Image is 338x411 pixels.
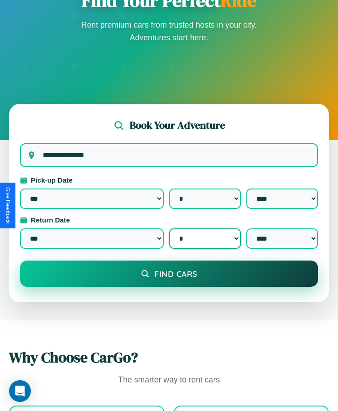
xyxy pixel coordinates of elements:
label: Pick-up Date [20,176,318,184]
button: Find Cars [20,261,318,287]
label: Return Date [20,216,318,224]
h2: Why Choose CarGo? [9,348,329,367]
h2: Book Your Adventure [130,118,225,132]
div: Open Intercom Messenger [9,380,31,402]
div: Give Feedback [5,187,11,224]
p: The smarter way to rent cars [9,373,329,387]
p: Rent premium cars from trusted hosts in your city. Adventures start here. [78,19,260,44]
